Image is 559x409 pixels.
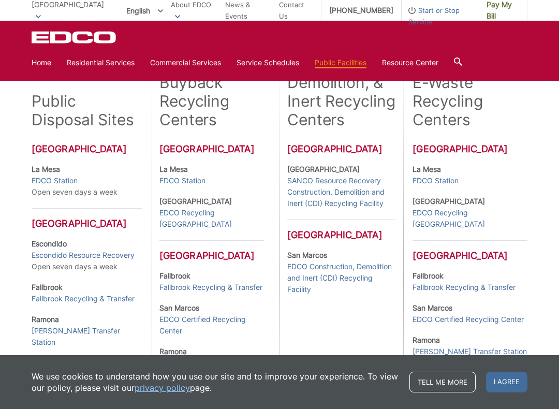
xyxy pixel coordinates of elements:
[486,372,527,392] span: I agree
[413,282,516,293] a: Fallbrook Recycling & Transfer
[135,382,190,393] a: privacy policy
[159,347,187,356] strong: Ramona
[32,208,142,229] h3: [GEOGRAPHIC_DATA]
[32,31,117,43] a: EDCD logo. Return to the homepage.
[159,54,264,129] h2: Certified Buyback Recycling Centers
[315,57,366,68] a: Public Facilities
[409,372,476,392] a: Tell me more
[32,315,59,324] strong: Ramona
[32,283,63,291] strong: Fallbrook
[159,197,232,206] strong: [GEOGRAPHIC_DATA]
[413,335,440,344] strong: Ramona
[413,346,527,357] a: [PERSON_NAME] Transfer Station
[413,73,527,129] h2: E-Waste Recycling Centers
[159,303,199,312] strong: San Marcos
[159,143,264,155] h3: [GEOGRAPHIC_DATA]
[413,271,444,280] strong: Fallbrook
[287,143,395,155] h3: [GEOGRAPHIC_DATA]
[159,282,262,293] a: Fallbrook Recycling & Transfer
[413,207,527,230] a: EDCO Recycling [GEOGRAPHIC_DATA]
[287,261,395,295] a: EDCO Construction, Demolition and Inert (CDI) Recycling Facility
[413,197,485,206] strong: [GEOGRAPHIC_DATA]
[159,271,190,280] strong: Fallbrook
[287,54,395,129] h2: Construction, Demolition, & Inert Recycling Centers
[287,220,395,241] h3: [GEOGRAPHIC_DATA]
[32,92,134,129] h2: Public Disposal Sites
[32,239,67,248] strong: Escondido
[159,165,188,173] strong: La Mesa
[237,57,299,68] a: Service Schedules
[32,164,142,198] p: Open seven days a week
[159,240,264,261] h3: [GEOGRAPHIC_DATA]
[32,143,142,155] h3: [GEOGRAPHIC_DATA]
[159,175,205,186] a: EDCO Station
[287,251,327,259] strong: San Marcos
[413,143,527,155] h3: [GEOGRAPHIC_DATA]
[67,57,135,68] a: Residential Services
[32,325,142,348] a: [PERSON_NAME] Transfer Station
[32,175,78,186] a: EDCO Station
[159,207,264,230] a: EDCO Recycling [GEOGRAPHIC_DATA]
[32,165,60,173] strong: La Mesa
[413,240,527,261] h3: [GEOGRAPHIC_DATA]
[287,175,395,209] a: SANCO Resource Recovery Construction, Demolition and Inert (CDI) Recycling Facility
[382,57,438,68] a: Resource Center
[413,165,441,173] strong: La Mesa
[159,314,264,337] a: EDCO Certified Recycling Center
[32,57,51,68] a: Home
[119,2,171,19] span: English
[32,250,135,261] a: Escondido Resource Recovery
[150,57,221,68] a: Commercial Services
[413,303,452,312] strong: San Marcos
[287,165,360,173] strong: [GEOGRAPHIC_DATA]
[413,314,524,325] a: EDCO Certified Recycling Center
[32,238,142,272] p: Open seven days a week
[413,175,459,186] a: EDCO Station
[32,371,399,393] p: We use cookies to understand how you use our site and to improve your experience. To view our pol...
[32,293,135,304] a: Fallbrook Recycling & Transfer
